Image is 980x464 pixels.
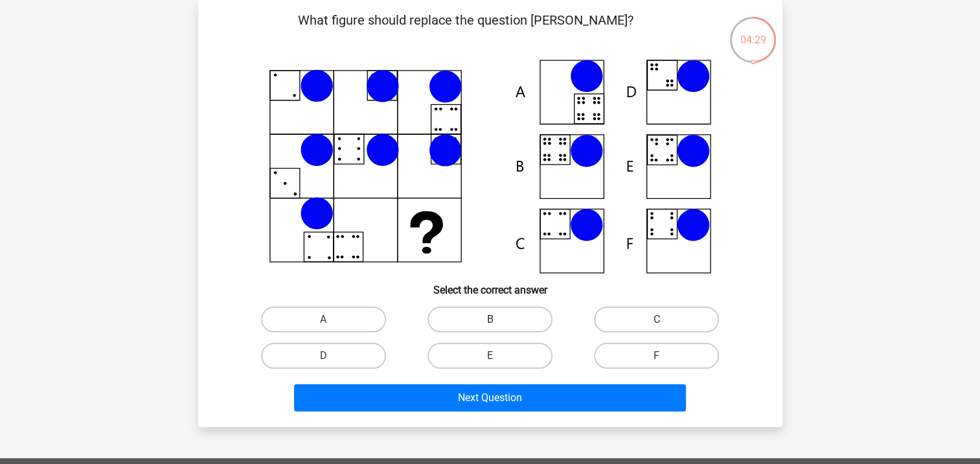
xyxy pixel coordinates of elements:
label: B [427,307,553,332]
label: F [594,343,719,369]
div: 04:29 [729,16,777,48]
label: C [594,307,719,332]
label: D [261,343,386,369]
label: E [427,343,553,369]
label: A [261,307,386,332]
h6: Select the correct answer [219,273,762,296]
p: What figure should replace the question [PERSON_NAME]? [219,10,713,49]
button: Next Question [294,384,686,412]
